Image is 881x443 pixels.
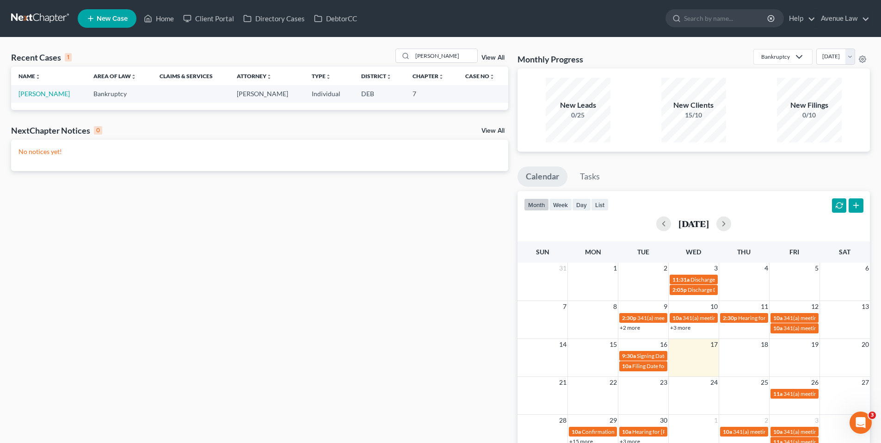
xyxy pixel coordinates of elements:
span: 10a [723,428,732,435]
button: month [524,198,549,211]
span: New Case [97,15,128,22]
h2: [DATE] [678,219,709,228]
span: 5 [814,263,819,274]
span: 3 [869,412,876,419]
span: Confirmation Hearing for [PERSON_NAME] & [PERSON_NAME] [582,428,737,435]
span: 2:30p [622,314,636,321]
span: Sat [839,248,850,256]
span: 10 [709,301,719,312]
div: New Leads [546,100,610,111]
span: 341(a) meeting for [PERSON_NAME] [783,325,873,332]
span: 1 [612,263,618,274]
a: [PERSON_NAME] [18,90,70,98]
div: 15/10 [661,111,726,120]
span: 24 [709,377,719,388]
td: 7 [405,85,458,102]
span: 18 [760,339,769,350]
td: Bankruptcy [86,85,152,102]
span: 10a [773,314,782,321]
a: DebtorCC [309,10,362,27]
span: 8 [612,301,618,312]
span: 6 [864,263,870,274]
span: 3 [814,415,819,426]
iframe: Intercom live chat [850,412,872,434]
span: 21 [558,377,567,388]
span: 9 [663,301,668,312]
button: week [549,198,572,211]
span: 10a [622,363,631,369]
div: Recent Cases [11,52,72,63]
span: 4 [764,263,769,274]
td: Individual [304,85,354,102]
div: New Clients [661,100,726,111]
a: Help [784,10,815,27]
div: New Filings [777,100,842,111]
span: 13 [861,301,870,312]
input: Search by name... [684,10,769,27]
span: 28 [558,415,567,426]
span: 10a [773,325,782,332]
button: day [572,198,591,211]
span: 11:31a [672,276,690,283]
span: 2:05p [672,286,687,293]
span: 10a [773,428,782,435]
span: Signing Date for [PERSON_NAME] & [PERSON_NAME] [637,352,769,359]
span: Discharge Date for [PERSON_NAME] [688,286,777,293]
p: No notices yet! [18,147,501,156]
a: Client Portal [179,10,239,27]
button: list [591,198,609,211]
a: +2 more [620,324,640,331]
input: Search by name... [413,49,477,62]
span: 19 [810,339,819,350]
a: View All [481,128,505,134]
h3: Monthly Progress [518,54,583,65]
span: 23 [659,377,668,388]
span: 10a [572,428,581,435]
span: 16 [659,339,668,350]
div: 0/25 [546,111,610,120]
i: unfold_more [131,74,136,80]
i: unfold_more [386,74,392,80]
span: 22 [609,377,618,388]
span: 11a [773,390,782,397]
span: 1 [713,415,719,426]
td: [PERSON_NAME] [229,85,304,102]
a: Districtunfold_more [361,73,392,80]
span: 31 [558,263,567,274]
a: Avenue Law [816,10,869,27]
span: 14 [558,339,567,350]
a: Case Nounfold_more [465,73,495,80]
span: Filing Date for [PERSON_NAME] & [PERSON_NAME] [632,363,760,369]
i: unfold_more [438,74,444,80]
a: Attorneyunfold_more [237,73,272,80]
a: Calendar [518,166,567,187]
a: Tasks [572,166,608,187]
a: Nameunfold_more [18,73,41,80]
i: unfold_more [266,74,272,80]
span: 9:30a [622,352,636,359]
span: 341(a) meeting for [PERSON_NAME] [733,428,822,435]
span: 15 [609,339,618,350]
a: View All [481,55,505,61]
span: Discharge Date for [PERSON_NAME] [690,276,780,283]
span: 29 [609,415,618,426]
i: unfold_more [35,74,41,80]
a: Area of Lawunfold_more [93,73,136,80]
span: 17 [709,339,719,350]
span: Hearing for [PERSON_NAME] [738,314,810,321]
span: Thu [737,248,751,256]
span: 2 [663,263,668,274]
div: NextChapter Notices [11,125,102,136]
span: Hearing for [PERSON_NAME] [632,428,704,435]
span: Mon [585,248,601,256]
div: 0/10 [777,111,842,120]
span: Wed [686,248,701,256]
span: 30 [659,415,668,426]
i: unfold_more [489,74,495,80]
span: 10a [672,314,682,321]
span: 10a [622,428,631,435]
a: Home [139,10,179,27]
span: 20 [861,339,870,350]
span: 2 [764,415,769,426]
span: 341(a) meeting for [PERSON_NAME] & [PERSON_NAME] [637,314,776,321]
